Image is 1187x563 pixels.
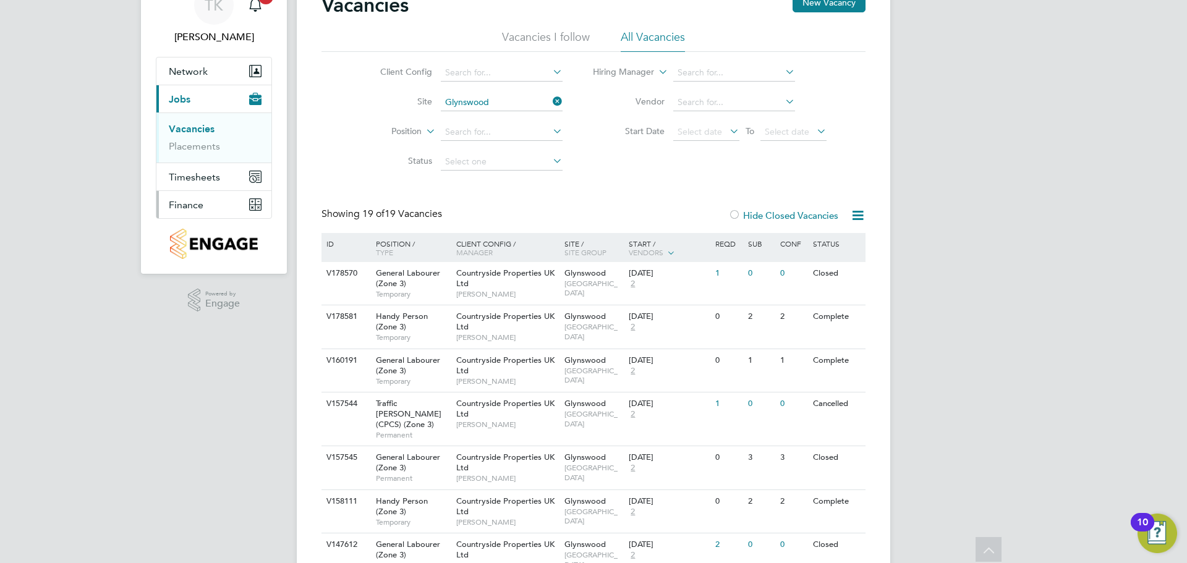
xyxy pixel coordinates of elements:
[777,233,809,254] div: Conf
[564,279,623,298] span: [GEOGRAPHIC_DATA]
[156,191,271,218] button: Finance
[170,229,257,259] img: countryside-properties-logo-retina.png
[742,123,758,139] span: To
[745,349,777,372] div: 1
[456,268,555,289] span: Countryside Properties UK Ltd
[169,140,220,152] a: Placements
[362,208,385,220] span: 19 of
[502,30,590,52] li: Vacancies I follow
[621,30,685,52] li: All Vacancies
[323,533,367,556] div: V147612
[323,392,367,415] div: V157544
[376,539,440,560] span: General Labourer (Zone 3)
[456,398,555,419] span: Countryside Properties UK Ltd
[629,399,709,409] div: [DATE]
[156,229,272,259] a: Go to home page
[629,355,709,366] div: [DATE]
[712,262,744,285] div: 1
[810,392,864,415] div: Cancelled
[323,446,367,469] div: V157545
[728,210,838,221] label: Hide Closed Vacancies
[564,355,606,365] span: Glynswood
[441,64,563,82] input: Search for...
[629,540,709,550] div: [DATE]
[629,311,709,322] div: [DATE]
[376,473,450,483] span: Permanent
[564,409,623,428] span: [GEOGRAPHIC_DATA]
[673,94,795,111] input: Search for...
[351,125,422,138] label: Position
[453,233,561,263] div: Client Config /
[323,305,367,328] div: V178581
[564,247,606,257] span: Site Group
[564,496,606,506] span: Glynswood
[564,322,623,341] span: [GEOGRAPHIC_DATA]
[810,233,864,254] div: Status
[564,507,623,526] span: [GEOGRAPHIC_DATA]
[745,233,777,254] div: Sub
[629,409,637,420] span: 2
[745,262,777,285] div: 0
[745,533,777,556] div: 0
[456,420,558,430] span: [PERSON_NAME]
[712,533,744,556] div: 2
[367,233,453,263] div: Position /
[156,112,271,163] div: Jobs
[712,446,744,469] div: 0
[777,533,809,556] div: 0
[169,123,215,135] a: Vacancies
[441,124,563,141] input: Search for...
[712,305,744,328] div: 0
[323,349,367,372] div: V160191
[456,539,555,560] span: Countryside Properties UK Ltd
[810,305,864,328] div: Complete
[376,247,393,257] span: Type
[629,496,709,507] div: [DATE]
[626,233,712,264] div: Start /
[564,311,606,321] span: Glynswood
[810,446,864,469] div: Closed
[205,298,240,309] span: Engage
[629,452,709,463] div: [DATE]
[810,490,864,513] div: Complete
[456,452,555,473] span: Countryside Properties UK Ltd
[1138,514,1177,553] button: Open Resource Center, 10 new notifications
[629,279,637,289] span: 2
[361,66,432,77] label: Client Config
[376,311,428,332] span: Handy Person (Zone 3)
[678,126,722,137] span: Select date
[456,376,558,386] span: [PERSON_NAME]
[629,247,663,257] span: Vendors
[564,539,606,549] span: Glynswood
[777,446,809,469] div: 3
[456,473,558,483] span: [PERSON_NAME]
[376,452,440,473] span: General Labourer (Zone 3)
[777,392,809,415] div: 0
[777,349,809,372] div: 1
[564,452,606,462] span: Glynswood
[376,376,450,386] span: Temporary
[777,305,809,328] div: 2
[441,94,563,111] input: Search for...
[712,490,744,513] div: 0
[629,507,637,517] span: 2
[169,93,190,105] span: Jobs
[593,96,665,107] label: Vendor
[810,533,864,556] div: Closed
[188,289,240,312] a: Powered byEngage
[629,322,637,332] span: 2
[456,311,555,332] span: Countryside Properties UK Ltd
[376,430,450,440] span: Permanent
[593,125,665,137] label: Start Date
[564,463,623,482] span: [GEOGRAPHIC_DATA]
[456,355,555,376] span: Countryside Properties UK Ltd
[321,208,445,221] div: Showing
[156,163,271,190] button: Timesheets
[456,289,558,299] span: [PERSON_NAME]
[629,366,637,376] span: 2
[712,233,744,254] div: Reqd
[376,355,440,376] span: General Labourer (Zone 3)
[156,30,272,44] span: Tom Kendall
[456,332,558,342] span: [PERSON_NAME]
[810,262,864,285] div: Closed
